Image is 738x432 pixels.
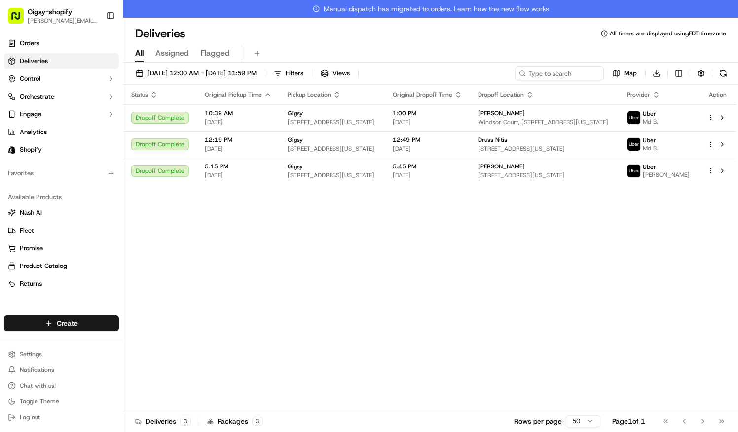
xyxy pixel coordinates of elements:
span: Orders [20,39,39,48]
a: Shopify [4,142,119,158]
span: Views [332,69,350,78]
div: Favorites [4,166,119,181]
img: uber-new-logo.jpeg [627,138,640,151]
h1: Deliveries [135,26,185,41]
span: 12:19 PM [205,136,272,144]
span: Druss Nitis [478,136,507,144]
button: Nash AI [4,205,119,221]
button: Gigsy-shopify [28,7,72,17]
button: Orchestrate [4,89,119,104]
button: [DATE] 12:00 AM - [DATE] 11:59 PM [131,66,261,80]
span: Uber [643,163,656,171]
span: [DATE] [205,171,272,179]
button: Promise [4,240,119,256]
button: Returns [4,276,119,292]
div: Deliveries [135,416,191,426]
button: Refresh [716,66,730,80]
span: [DATE] [393,145,462,153]
span: Notifications [20,366,54,374]
div: 3 [180,417,191,426]
span: Original Pickup Time [205,91,262,99]
span: [STREET_ADDRESS][US_STATE] [288,145,377,153]
span: Engage [20,110,41,119]
span: Orchestrate [20,92,54,101]
img: Shopify logo [8,146,16,154]
span: Uber [643,110,656,118]
span: All times are displayed using EDT timezone [610,30,726,37]
button: Filters [269,66,308,80]
div: Packages [207,416,263,426]
span: Assigned [155,47,189,59]
span: Md B. [643,144,658,152]
a: Orders [4,35,119,51]
a: Promise [8,244,115,253]
a: Fleet [8,226,115,235]
span: 1:00 PM [393,109,462,117]
span: Product Catalog [20,262,67,270]
img: uber-new-logo.jpeg [627,165,640,177]
div: Available Products [4,189,119,205]
button: Engage [4,106,119,122]
span: Flagged [201,47,230,59]
span: Nash AI [20,208,42,217]
span: Deliveries [20,57,48,66]
span: Create [57,318,78,328]
button: Toggle Theme [4,395,119,408]
span: Manual dispatch has migrated to orders. Learn how the new flow works [313,4,549,14]
span: Windsor Court, [STREET_ADDRESS][US_STATE] [478,118,612,126]
span: Shopify [20,145,42,154]
a: Deliveries [4,53,119,69]
button: [PERSON_NAME][EMAIL_ADDRESS][DOMAIN_NAME] [28,17,98,25]
span: [STREET_ADDRESS][US_STATE] [288,171,377,179]
div: 3 [252,417,263,426]
span: Gigsy [288,109,303,117]
span: [STREET_ADDRESS][US_STATE] [288,118,377,126]
button: Create [4,315,119,331]
button: Views [316,66,354,80]
span: Chat with us! [20,382,56,390]
span: 5:15 PM [205,163,272,170]
span: [DATE] [393,171,462,179]
span: Settings [20,350,42,358]
span: [PERSON_NAME] [478,109,525,117]
span: Provider [627,91,650,99]
a: Product Catalog [8,262,115,270]
a: Analytics [4,124,119,140]
input: Type to search [515,66,604,80]
a: Returns [8,279,115,288]
span: Map [624,69,637,78]
button: Product Catalog [4,258,119,274]
div: Action [707,91,728,99]
span: Original Dropoff Time [393,91,452,99]
button: Notifications [4,363,119,377]
div: Page 1 of 1 [612,416,645,426]
span: Analytics [20,128,47,136]
span: 12:49 PM [393,136,462,144]
span: Pickup Location [288,91,331,99]
a: Nash AI [8,208,115,217]
span: All [135,47,144,59]
span: [STREET_ADDRESS][US_STATE] [478,171,612,179]
span: Dropoff Location [478,91,524,99]
span: [PERSON_NAME] [643,171,690,179]
span: [DATE] [393,118,462,126]
button: Chat with us! [4,379,119,393]
button: Map [608,66,641,80]
button: Control [4,71,119,87]
span: Promise [20,244,43,253]
span: [DATE] 12:00 AM - [DATE] 11:59 PM [148,69,257,78]
span: Md B. [643,118,658,126]
span: Returns [20,279,42,288]
span: [PERSON_NAME] [478,163,525,170]
span: 5:45 PM [393,163,462,170]
button: Gigsy-shopify[PERSON_NAME][EMAIL_ADDRESS][DOMAIN_NAME] [4,4,102,28]
span: Gigsy [288,163,303,170]
span: [DATE] [205,118,272,126]
button: Log out [4,410,119,424]
button: Fleet [4,223,119,238]
span: [STREET_ADDRESS][US_STATE] [478,145,612,153]
span: Gigsy [288,136,303,144]
p: Rows per page [514,416,562,426]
